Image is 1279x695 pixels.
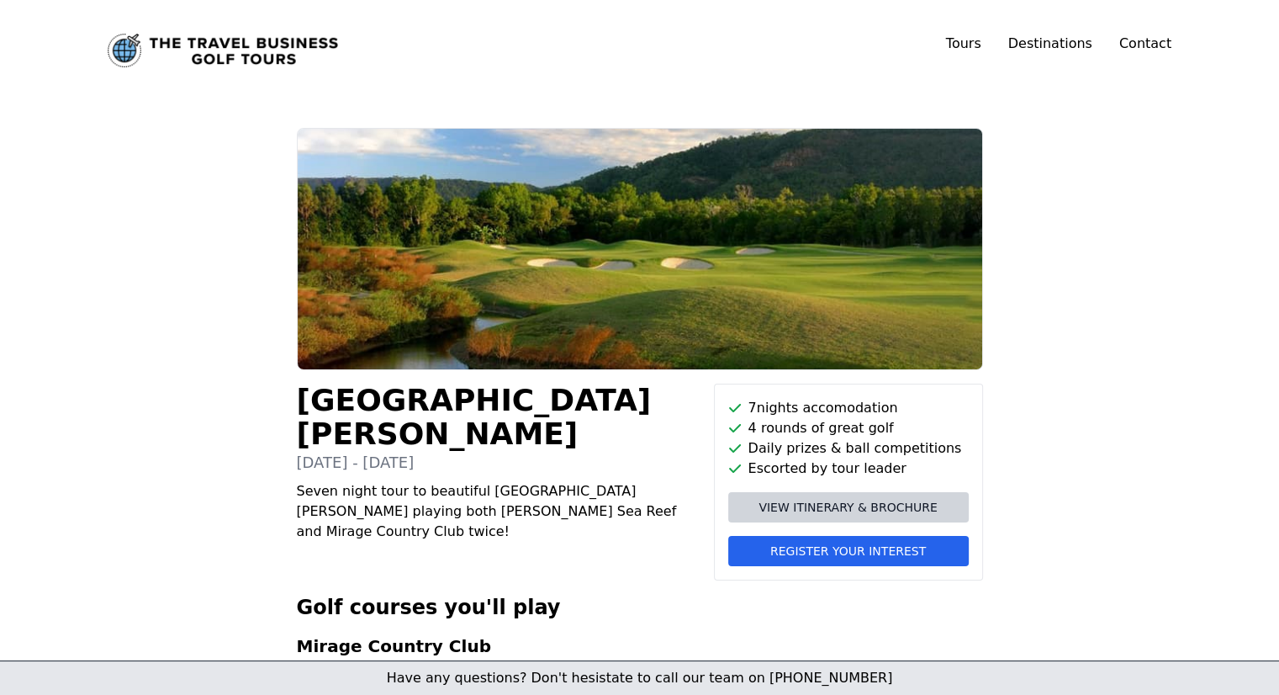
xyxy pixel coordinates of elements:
[946,35,981,51] a: Tours
[297,594,983,621] h2: Golf courses you'll play
[728,492,969,523] a: View itinerary & brochure
[108,34,338,67] img: The Travel Business Golf Tours logo
[770,543,926,560] span: Register your interest
[728,398,969,418] li: 7 nights accomodation
[108,34,338,67] a: Link to home page
[297,451,700,475] p: [DATE] - [DATE]
[297,634,983,658] h3: Mirage Country Club
[1008,35,1092,51] a: Destinations
[297,481,700,542] p: Seven night tour to beautiful [GEOGRAPHIC_DATA][PERSON_NAME] playing both [PERSON_NAME] Sea Reef ...
[728,459,969,479] li: Escorted by tour leader
[728,438,969,459] li: Daily prizes & ball competitions
[1119,34,1171,54] a: Contact
[728,418,969,438] li: 4 rounds of great golf
[758,499,937,516] span: View itinerary & brochure
[297,384,700,451] h1: [GEOGRAPHIC_DATA][PERSON_NAME]
[728,536,969,566] button: Register your interest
